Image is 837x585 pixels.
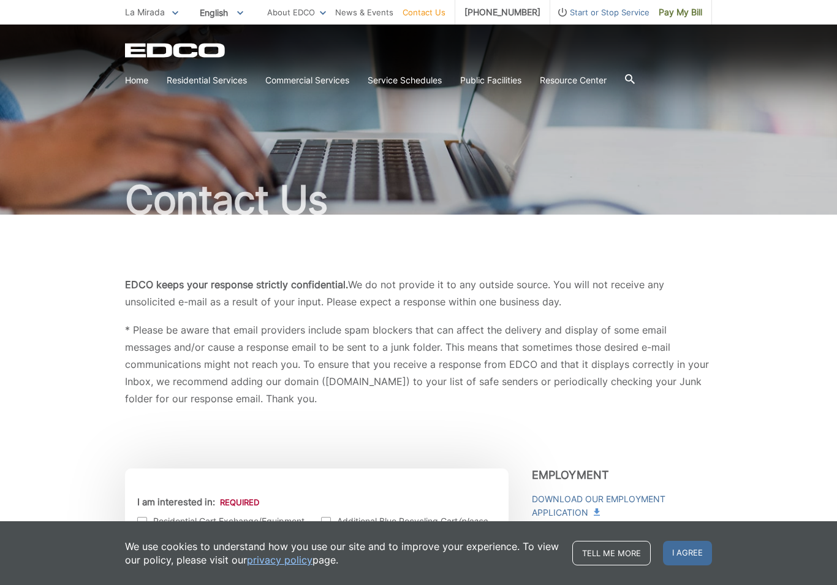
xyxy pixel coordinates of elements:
a: About EDCO [267,6,326,19]
span: Additional Blue Recycling Cart [337,514,493,541]
a: Tell me more [572,541,651,565]
a: Home [125,74,148,87]
a: News & Events [335,6,393,19]
p: We do not provide it to any outside source. You will not receive any unsolicited e-mail as a resu... [125,276,712,310]
span: I agree [663,541,712,565]
h3: Employment [532,468,712,482]
p: * Please be aware that email providers include spam blockers that can affect the delivery and dis... [125,321,712,407]
b: EDCO keeps your response strictly confidential. [125,278,348,291]
label: I am interested in: [137,497,259,508]
a: privacy policy [247,553,312,567]
p: We use cookies to understand how you use our site and to improve your experience. To view our pol... [125,540,560,567]
a: Commercial Services [265,74,349,87]
span: English [191,2,252,23]
label: Residential Cart Exchange/Equipment Issues [137,514,309,541]
a: Contact Us [403,6,445,19]
span: Pay My Bill [659,6,702,19]
a: Service Schedules [368,74,442,87]
h1: Contact Us [125,180,712,220]
a: Resource Center [540,74,607,87]
a: Download Our Employment Application [532,492,712,519]
a: Residential Services [167,74,247,87]
a: Public Facilities [460,74,521,87]
a: EDCD logo. Return to the homepage. [125,43,227,58]
span: La Mirada [125,7,165,17]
